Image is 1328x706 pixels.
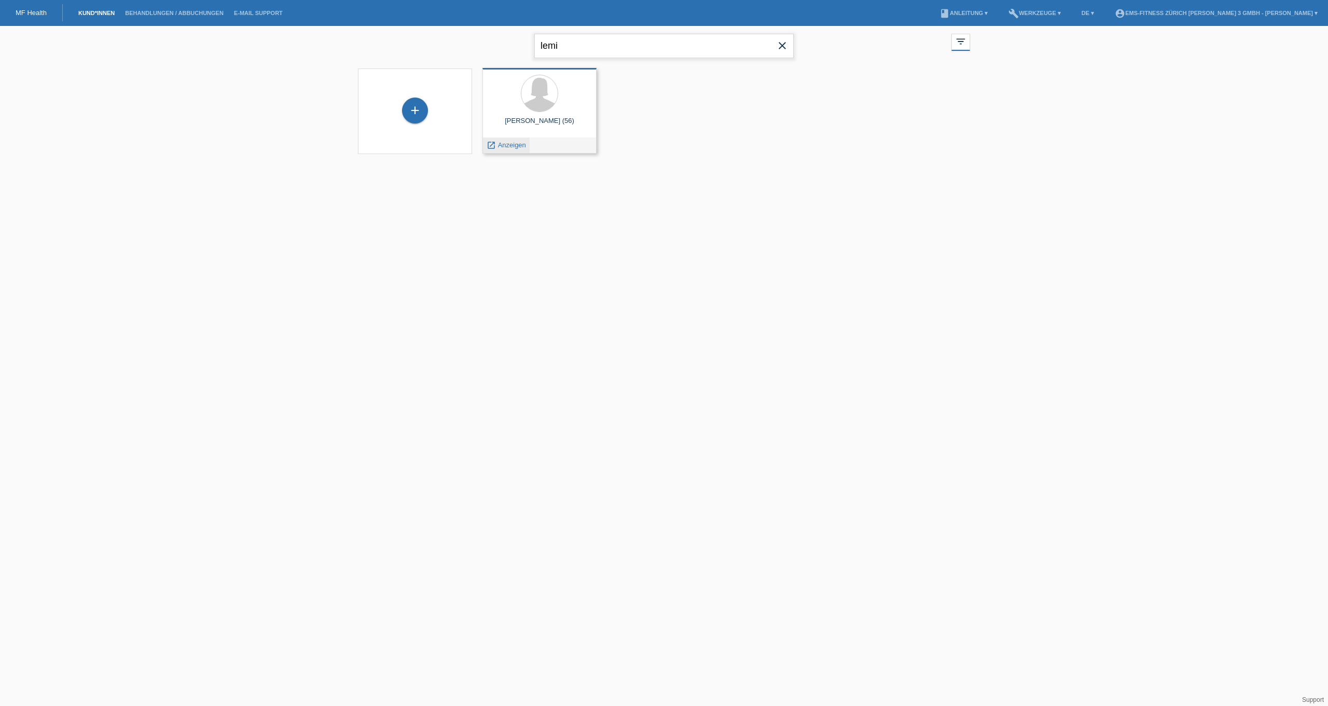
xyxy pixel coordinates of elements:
a: DE ▾ [1076,10,1099,16]
a: bookAnleitung ▾ [934,10,993,16]
i: account_circle [1115,8,1125,19]
div: Kund*in hinzufügen [403,102,427,119]
a: account_circleEMS-Fitness Zürich [PERSON_NAME] 3 GmbH - [PERSON_NAME] ▾ [1110,10,1323,16]
span: Anzeigen [498,141,526,149]
a: Kund*innen [73,10,120,16]
i: build [1008,8,1019,19]
a: MF Health [16,9,47,17]
input: Suche... [534,34,794,58]
a: Support [1302,696,1324,703]
i: close [776,39,789,52]
a: buildWerkzeuge ▾ [1003,10,1066,16]
a: Behandlungen / Abbuchungen [120,10,229,16]
i: launch [487,141,496,150]
a: E-Mail Support [229,10,288,16]
div: [PERSON_NAME] (56) [491,117,588,133]
a: launch Anzeigen [487,141,526,149]
i: filter_list [955,36,966,47]
i: book [939,8,950,19]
